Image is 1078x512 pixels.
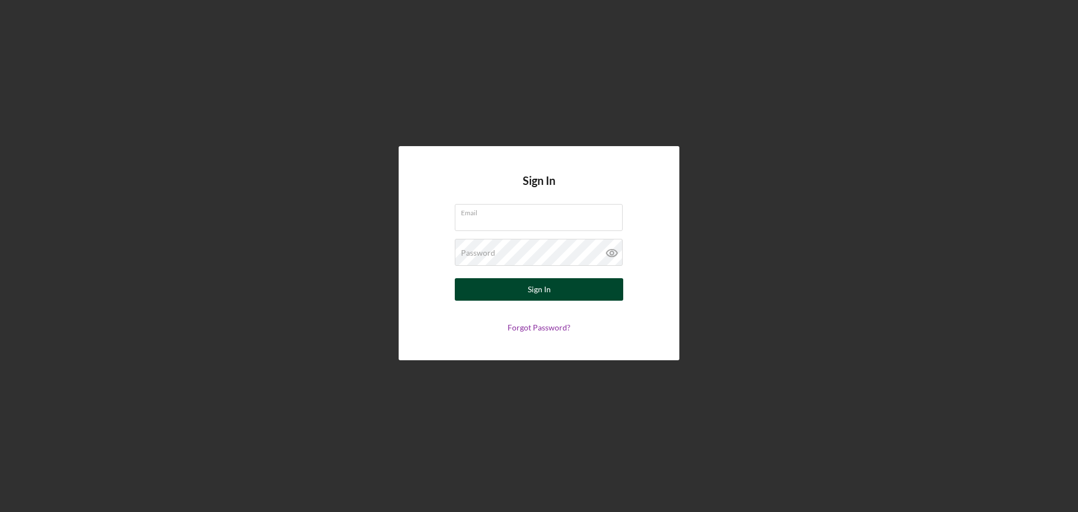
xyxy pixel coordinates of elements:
[455,278,623,301] button: Sign In
[528,278,551,301] div: Sign In
[508,323,570,332] a: Forgot Password?
[523,174,555,204] h4: Sign In
[461,248,495,257] label: Password
[461,205,623,217] label: Email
